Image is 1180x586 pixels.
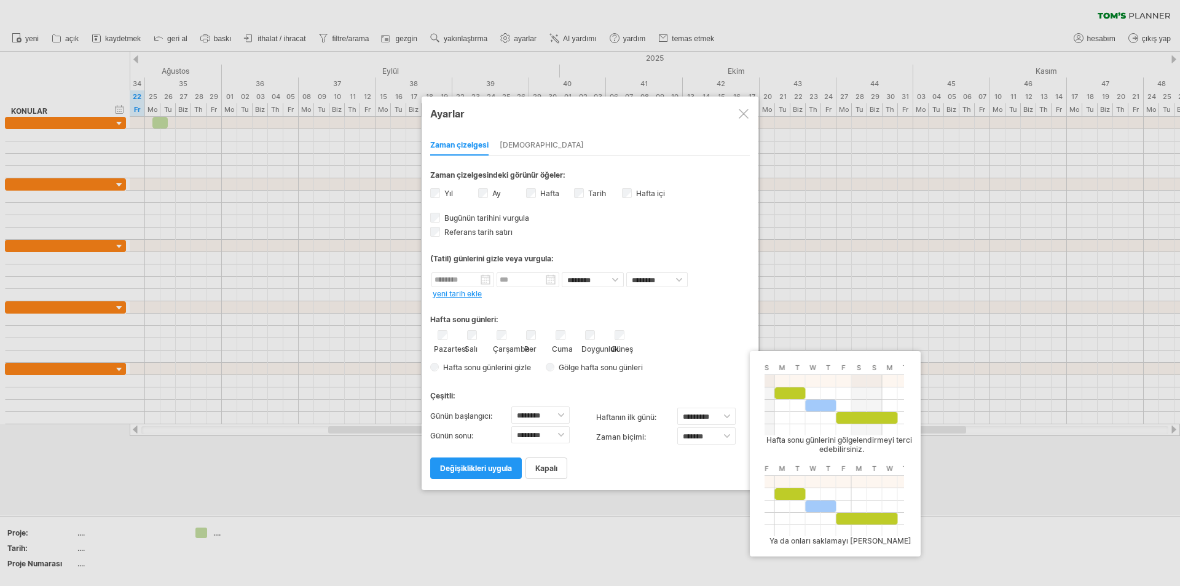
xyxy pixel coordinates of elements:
[524,344,537,354] font: Per
[430,391,455,400] font: Çeşitli:
[444,189,453,198] font: Yıl
[430,170,565,180] font: Zaman çizelgesindeki görünür öğeler:
[430,431,473,440] font: Günün sonu:
[433,289,482,298] a: yeni tarih ekle
[500,140,584,149] font: [DEMOGRAPHIC_DATA]
[540,189,559,198] font: Hafta
[552,344,573,354] font: Cuma
[440,464,512,473] font: değişiklikleri uygula
[492,189,501,198] font: Ay
[535,464,557,473] font: kapalı
[443,363,531,372] font: Hafta sonu günlerini gizle
[430,108,465,120] font: Ayarlar
[444,213,529,223] font: Bugünün tarihini vurgula
[465,344,478,354] font: Salı
[559,363,643,372] font: Gölge hafta sonu günleri
[493,344,530,354] font: Çarşamba
[588,189,606,198] font: Tarih
[444,228,513,237] font: Referans tarih satırı
[636,189,665,198] font: Hafta içi
[769,536,913,545] font: Ya da onları saklamayı [PERSON_NAME].
[434,344,467,354] font: Pazartesi
[430,411,492,421] font: Günün başlangıcı:
[611,344,633,354] font: Güneş
[766,435,916,454] font: Hafta sonu günlerini gölgelendirmeyi tercih edebilirsiniz.
[430,315,498,324] font: Hafta sonu günleri:
[430,254,554,263] font: (Tatil) günlerini gizle veya vurgula:
[430,140,489,149] font: Zaman çizelgesi
[596,413,656,422] font: haftanın ilk günü:
[581,344,619,354] font: Doygunluk
[430,457,522,479] a: değişiklikleri uygula
[596,432,646,441] font: Zaman biçimi:
[525,457,567,479] a: kapalı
